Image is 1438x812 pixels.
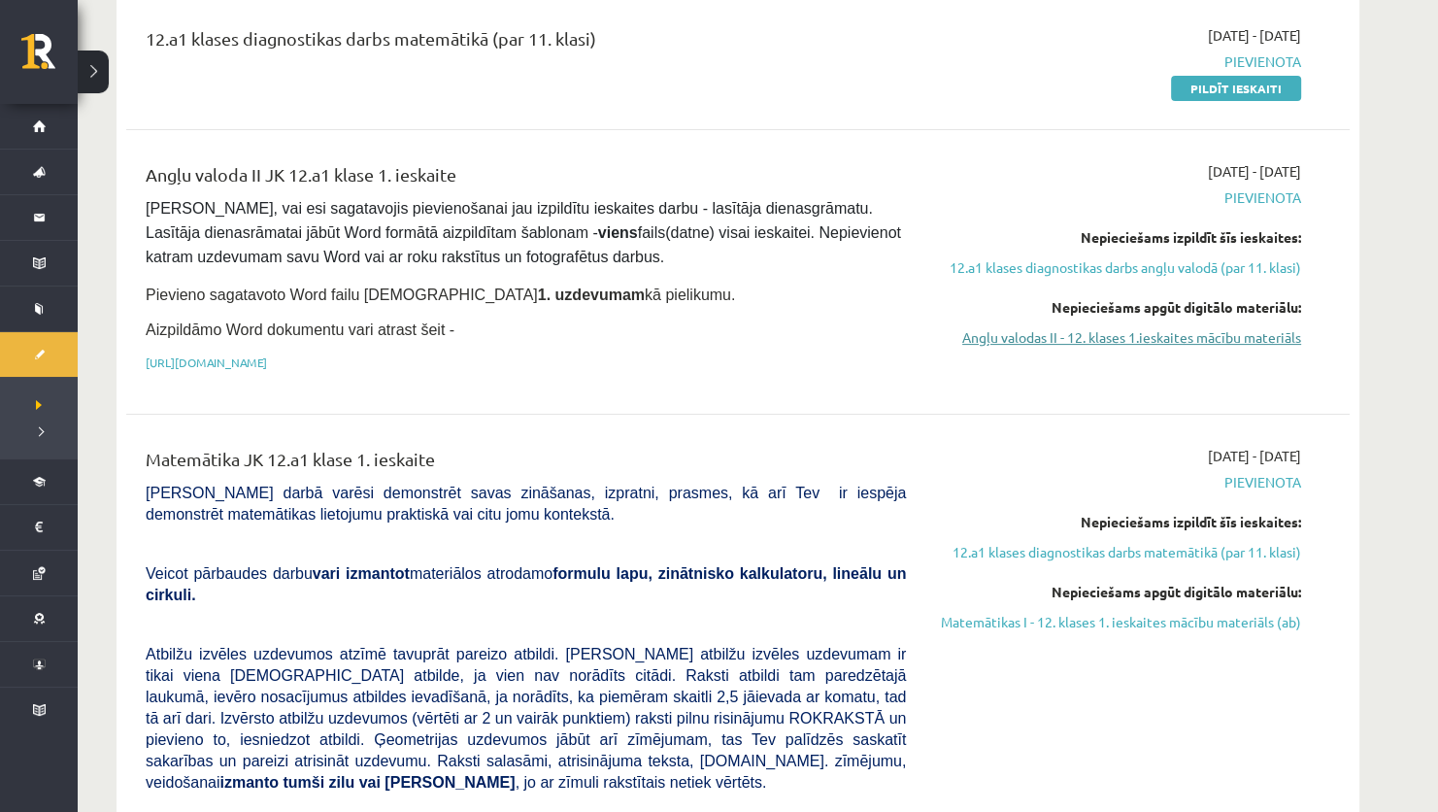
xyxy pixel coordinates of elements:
[538,287,645,303] strong: 1. uzdevumam
[935,472,1301,492] span: Pievienota
[935,297,1301,318] div: Nepieciešams apgūt digitālo materiālu:
[935,187,1301,208] span: Pievienota
[146,321,454,338] span: Aizpildāmo Word dokumentu vari atrast šeit -
[146,646,906,791] span: Atbilžu izvēles uzdevumos atzīmē tavuprāt pareizo atbildi. [PERSON_NAME] atbilžu izvēles uzdevuma...
[935,327,1301,348] a: Angļu valodas II - 12. klases 1.ieskaites mācību materiāls
[146,565,906,603] span: Veicot pārbaudes darbu materiālos atrodamo
[313,565,410,582] b: vari izmantot
[1208,161,1301,182] span: [DATE] - [DATE]
[935,542,1301,562] a: 12.a1 klases diagnostikas darbs matemātikā (par 11. klasi)
[146,25,906,61] div: 12.a1 klases diagnostikas darbs matemātikā (par 11. klasi)
[146,485,906,523] span: [PERSON_NAME] darbā varēsi demonstrēt savas zināšanas, izpratni, prasmes, kā arī Tev ir iespēja d...
[146,287,735,303] span: Pievieno sagatavoto Word failu [DEMOGRAPHIC_DATA] kā pielikumu.
[146,161,906,197] div: Angļu valoda II JK 12.a1 klase 1. ieskaite
[935,51,1301,72] span: Pievienota
[220,774,279,791] b: izmanto
[1171,76,1301,101] a: Pildīt ieskaiti
[935,582,1301,602] div: Nepieciešams apgūt digitālo materiālu:
[598,224,638,241] strong: viens
[935,612,1301,632] a: Matemātikas I - 12. klases 1. ieskaites mācību materiāls (ab)
[935,512,1301,532] div: Nepieciešams izpildīt šīs ieskaites:
[21,34,78,83] a: Rīgas 1. Tālmācības vidusskola
[146,355,267,370] a: [URL][DOMAIN_NAME]
[283,774,515,791] b: tumši zilu vai [PERSON_NAME]
[146,446,906,482] div: Matemātika JK 12.a1 klase 1. ieskaite
[146,565,906,603] b: formulu lapu, zinātnisko kalkulatoru, lineālu un cirkuli.
[935,257,1301,278] a: 12.a1 klases diagnostikas darbs angļu valodā (par 11. klasi)
[935,227,1301,248] div: Nepieciešams izpildīt šīs ieskaites:
[1208,446,1301,466] span: [DATE] - [DATE]
[1208,25,1301,46] span: [DATE] - [DATE]
[146,200,905,265] span: [PERSON_NAME], vai esi sagatavojis pievienošanai jau izpildītu ieskaites darbu - lasītāja dienasg...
